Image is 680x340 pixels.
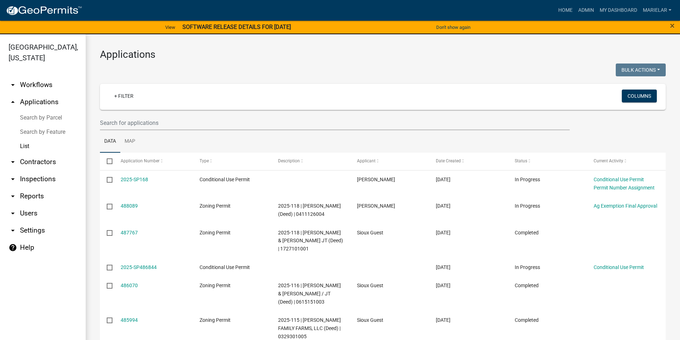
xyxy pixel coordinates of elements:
[182,24,291,30] strong: SOFTWARE RELEASE DETAILS FOR [DATE]
[114,153,192,170] datatable-header-cell: Application Number
[200,317,231,323] span: Zoning Permit
[200,177,250,182] span: Conditional Use Permit
[200,203,231,209] span: Zoning Permit
[594,177,644,182] a: Conditional Use Permit
[357,158,376,163] span: Applicant
[594,185,655,191] a: Permit Number Assignment
[9,192,17,201] i: arrow_drop_down
[436,177,450,182] span: 10/07/2025
[515,283,539,288] span: Completed
[121,177,148,182] a: 2025-SP168
[587,153,666,170] datatable-header-cell: Current Activity
[9,158,17,166] i: arrow_drop_down
[9,81,17,89] i: arrow_drop_down
[121,264,157,270] a: 2025-SP486844
[597,4,640,17] a: My Dashboard
[575,4,597,17] a: Admin
[278,230,343,252] span: 2025-118 | KOENE, PIET J. & ROSA A. JT (Deed) | 1727101001
[357,230,383,235] span: Sioux Guest
[515,158,527,163] span: Status
[121,317,138,323] a: 485994
[121,203,138,209] a: 488089
[436,230,450,235] span: 10/03/2025
[100,130,120,153] a: Data
[515,203,540,209] span: In Progress
[515,177,540,182] span: In Progress
[436,283,450,288] span: 09/30/2025
[278,317,341,339] span: 2025-115 | KOOIMA FAMILY FARMS, LLC (Deed) | 0329301005
[436,264,450,270] span: 10/02/2025
[271,153,350,170] datatable-header-cell: Description
[9,209,17,218] i: arrow_drop_down
[121,283,138,288] a: 486070
[121,158,160,163] span: Application Number
[436,317,450,323] span: 09/30/2025
[436,158,461,163] span: Date Created
[9,226,17,235] i: arrow_drop_down
[278,203,341,217] span: 2025-118 | POLLEMA, JUSTIN L. (Deed) | 0411126004
[670,21,675,30] button: Close
[200,283,231,288] span: Zoning Permit
[622,90,657,102] button: Columns
[429,153,508,170] datatable-header-cell: Date Created
[200,230,231,235] span: Zoning Permit
[670,21,675,31] span: ×
[357,203,395,209] span: Justtin Pollema
[357,317,383,323] span: Sioux Guest
[357,177,395,182] span: Justin Van Kalsbeek
[515,317,539,323] span: Completed
[616,64,666,76] button: Bulk Actions
[278,158,300,163] span: Description
[100,49,666,61] h3: Applications
[594,264,644,270] a: Conditional Use Permit
[9,98,17,106] i: arrow_drop_up
[436,203,450,209] span: 10/05/2025
[121,230,138,235] a: 487767
[508,153,587,170] datatable-header-cell: Status
[594,203,657,209] a: Ag Exemption Final Approval
[100,153,114,170] datatable-header-cell: Select
[100,116,570,130] input: Search for applications
[200,264,250,270] span: Conditional Use Permit
[200,158,209,163] span: Type
[357,283,383,288] span: Sioux Guest
[350,153,429,170] datatable-header-cell: Applicant
[278,283,341,305] span: 2025-116 | WALKER, JACK C. & KAY L. / JT (Deed) | 0615151003
[109,90,139,102] a: + Filter
[555,4,575,17] a: Home
[433,21,473,33] button: Don't show again
[640,4,674,17] a: marielar
[515,264,540,270] span: In Progress
[9,243,17,252] i: help
[594,158,623,163] span: Current Activity
[120,130,140,153] a: Map
[192,153,271,170] datatable-header-cell: Type
[515,230,539,235] span: Completed
[9,175,17,183] i: arrow_drop_down
[162,21,178,33] a: View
